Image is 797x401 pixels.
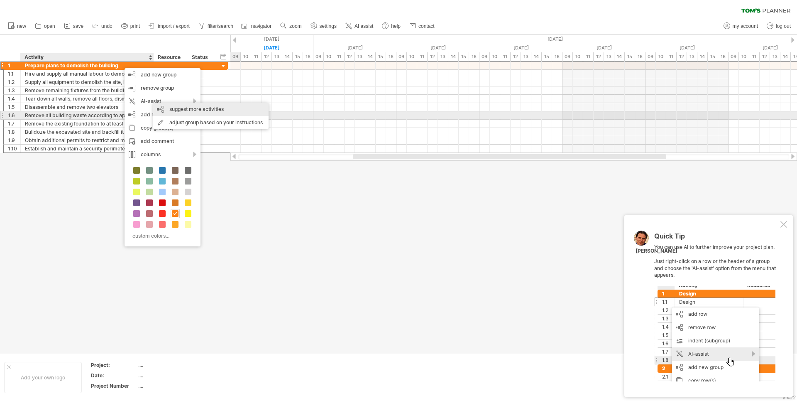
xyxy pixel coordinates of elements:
a: my account [721,21,760,32]
div: copy group(s) [125,121,200,135]
div: Status [192,53,210,62]
span: remove group [141,85,174,91]
div: 15 [708,52,718,61]
div: 13 [604,52,614,61]
div: 1.9 [8,136,20,144]
div: 15 [542,52,552,61]
span: log out [776,23,791,29]
div: 09 [313,52,324,61]
div: 16 [303,52,313,61]
div: 1.1 [8,70,20,78]
div: 1.2 [8,78,20,86]
div: Add your own logo [4,362,82,393]
div: Establish and maintain a security perimeter 24 hours a day for the duration of the project [25,145,149,153]
div: .... [138,382,208,389]
div: suggest more activities [153,103,269,116]
a: log out [765,21,793,32]
div: Project: [91,362,137,369]
div: 09 [562,52,573,61]
a: import / export [147,21,192,32]
div: Wednesday, 1 October 2025 [313,44,396,52]
div: 1 [8,62,20,69]
div: 10 [573,52,583,61]
div: 1.10 [8,145,20,153]
div: 09 [729,52,739,61]
a: filter/search [196,21,236,32]
div: AI-assist [125,95,200,108]
a: print [119,21,142,32]
a: zoom [278,21,304,32]
div: 10 [490,52,500,61]
div: 10 [656,52,666,61]
div: 13 [770,52,780,61]
div: 10 [739,52,749,61]
div: 1.6 [8,111,20,119]
div: Saturday, 4 October 2025 [562,44,645,52]
div: .... [138,372,208,379]
span: open [44,23,55,29]
div: 12 [760,52,770,61]
div: 14 [531,52,542,61]
span: new [17,23,26,29]
div: You can use AI to further improve your project plan. Just right-click on a row or the header of a... [654,233,779,381]
div: 12 [594,52,604,61]
div: custom colors... [129,230,194,241]
div: 11 [251,52,262,61]
div: 15 [293,52,303,61]
div: 11 [749,52,760,61]
a: save [62,21,86,32]
div: columns [125,148,200,161]
div: 09 [396,52,407,61]
div: add row [125,108,200,121]
div: Remove the existing foundation to at least 4 feet below the current street grade level. [25,120,149,128]
div: 15 [459,52,469,61]
div: Disassemble and remove two elevators [25,103,149,111]
div: Sunday, 5 October 2025 [645,44,729,52]
div: 12 [345,52,355,61]
div: 09 [645,52,656,61]
div: 11 [417,52,428,61]
div: 10 [324,52,334,61]
div: 11 [666,52,677,61]
div: 16 [386,52,396,61]
div: 11 [583,52,594,61]
div: Obtain additional permits to restrict and manage traffic during demolition [25,136,149,144]
a: help [380,21,403,32]
div: 13 [438,52,448,61]
span: save [73,23,83,29]
div: 1.3 [8,86,20,94]
div: 12 [511,52,521,61]
a: contact [407,21,437,32]
a: undo [90,21,115,32]
div: Resource [158,53,183,62]
div: 12 [428,52,438,61]
div: Tear down all walls, remove all floors, dismantle stairs and demolish the roof [25,95,149,103]
div: Remove remaining fixtures from the building, including but not limited to lighting, plumbing, wir... [25,86,149,94]
div: 13 [521,52,531,61]
div: Activity [24,53,149,62]
a: settings [308,21,339,32]
div: 09 [230,52,241,61]
span: import / export [158,23,190,29]
div: 14 [365,52,376,61]
div: 15 [625,52,635,61]
div: 12 [262,52,272,61]
div: [PERSON_NAME] [636,248,677,255]
a: new [6,21,29,32]
a: open [33,21,58,32]
div: Prepare plans to demolish the building [25,62,149,69]
div: 12 [677,52,687,61]
div: add comment [125,135,200,148]
span: filter/search [208,23,233,29]
div: v 422 [782,394,796,401]
div: Bulldoze the excavated site and backfill it with clean fill [25,128,149,136]
div: 1.5 [8,103,20,111]
div: 14 [282,52,293,61]
div: 1.4 [8,95,20,103]
div: Supply all equipment to demolish the site, including but not limited to bulldozers, construction ... [25,78,149,86]
span: help [391,23,401,29]
span: my account [733,23,758,29]
div: 16 [469,52,479,61]
div: Friday, 3 October 2025 [479,44,562,52]
div: 14 [697,52,708,61]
